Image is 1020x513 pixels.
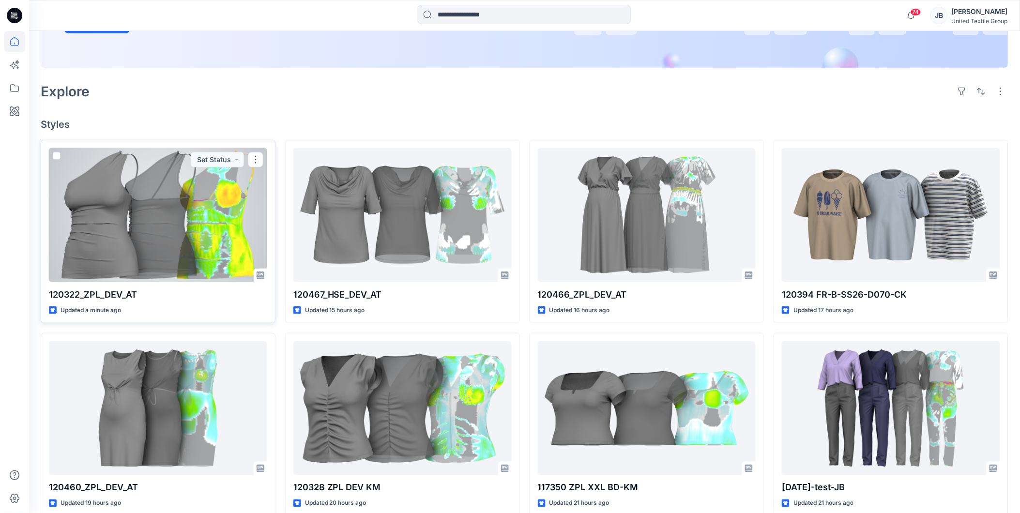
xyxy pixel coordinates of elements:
[793,305,853,316] p: Updated 17 hours ago
[793,498,853,509] p: Updated 21 hours ago
[293,148,512,282] a: 120467_HSE_DEV_AT
[782,148,1000,282] a: 120394 FR-B-SS26-D070-CK
[538,341,756,475] a: 117350 ZPL XXL BD-KM
[61,498,121,509] p: Updated 19 hours ago
[305,305,365,316] p: Updated 15 hours ago
[782,288,1000,302] p: 120394 FR-B-SS26-D070-CK
[952,17,1008,25] div: United Textile Group
[305,498,366,509] p: Updated 20 hours ago
[61,305,121,316] p: Updated a minute ago
[538,288,756,302] p: 120466_ZPL_DEV_AT
[49,481,267,495] p: 120460_ZPL_DEV_AT
[49,148,267,282] a: 120322_ZPL_DEV_AT
[549,305,610,316] p: Updated 16 hours ago
[538,481,756,495] p: 117350 ZPL XXL BD-KM
[782,341,1000,475] a: 2025.09.18-test-JB
[782,481,1000,495] p: [DATE]-test-JB
[952,6,1008,17] div: [PERSON_NAME]
[549,498,609,509] p: Updated 21 hours ago
[41,84,90,99] h2: Explore
[293,481,512,495] p: 120328 ZPL DEV KM
[293,341,512,475] a: 120328 ZPL DEV KM
[293,288,512,302] p: 120467_HSE_DEV_AT
[49,288,267,302] p: 120322_ZPL_DEV_AT
[49,341,267,475] a: 120460_ZPL_DEV_AT
[41,119,1008,130] h4: Styles
[911,8,921,16] span: 74
[538,148,756,282] a: 120466_ZPL_DEV_AT
[930,7,948,24] div: JB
